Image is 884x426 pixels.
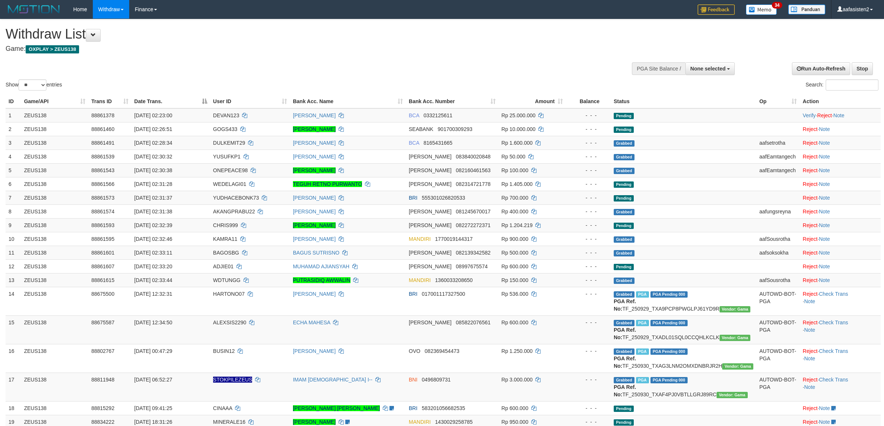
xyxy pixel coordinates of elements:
span: BAGOSBG [213,250,239,256]
td: · [800,150,881,163]
span: [PERSON_NAME] [409,263,451,269]
span: Rp 1.250.000 [502,348,533,354]
div: - - - [569,347,608,355]
span: BUSIN12 [213,348,235,354]
a: Reject [803,348,818,354]
td: · [800,136,881,150]
span: 88861543 [91,167,114,173]
a: BAGUS SUTRISNO [293,250,339,256]
a: [PERSON_NAME] [293,291,336,297]
td: 17 [6,373,21,401]
span: [DATE] 06:52:27 [134,377,172,383]
span: Grabbed [614,320,635,326]
td: 13 [6,273,21,287]
a: Note [804,355,815,361]
span: Copy 082369454473 to clipboard [425,348,459,354]
th: Amount: activate to sort column ascending [499,95,566,108]
a: Reject [803,291,818,297]
span: GOGS433 [213,126,237,132]
div: - - - [569,319,608,326]
span: WDTUNGG [213,277,241,283]
td: AUTOWD-BOT-PGA [756,315,800,344]
td: ZEUS138 [21,373,88,401]
span: Grabbed [614,140,635,147]
span: ALEXSIS2290 [213,319,247,325]
a: Verify [803,112,816,118]
img: Feedback.jpg [698,4,735,15]
a: Reject [803,181,818,187]
span: BRI [409,195,417,201]
span: [DATE] 02:33:44 [134,277,172,283]
a: [PERSON_NAME] [293,195,336,201]
span: Marked by aafsreyleap [636,348,649,355]
span: Marked by aaftrukkakada [636,291,649,298]
td: ZEUS138 [21,163,88,177]
span: [DATE] 02:30:38 [134,167,172,173]
span: AKANGPRABU22 [213,209,255,214]
td: ZEUS138 [21,315,88,344]
b: PGA Ref. No: [614,298,636,312]
td: ZEUS138 [21,287,88,315]
td: 5 [6,163,21,177]
td: TF_250930_TXAG3LNM2OMXDNBRJR2H [611,344,756,373]
span: 88861539 [91,154,114,160]
span: 88861574 [91,209,114,214]
td: 1 [6,108,21,122]
a: Reject [803,277,818,283]
td: · [800,273,881,287]
span: Rp 600.000 [502,263,528,269]
a: [PERSON_NAME] [293,209,336,214]
span: Copy 0332125611 to clipboard [424,112,453,118]
a: [PERSON_NAME] [293,222,336,228]
span: Rp 500.000 [502,250,528,256]
td: 8 [6,204,21,218]
span: Pending [614,127,634,133]
span: Rp 900.000 [502,236,528,242]
select: Showentries [19,79,46,91]
span: 34 [772,2,782,9]
span: [DATE] 12:32:31 [134,291,172,297]
td: · · [800,287,881,315]
input: Search: [826,79,878,91]
td: · [800,177,881,191]
a: Reject [803,319,818,325]
img: panduan.png [788,4,825,14]
button: None selected [685,62,735,75]
td: AUTOWD-BOT-PGA [756,373,800,401]
span: [PERSON_NAME] [409,181,451,187]
span: Rp 50.000 [502,154,526,160]
a: Note [819,222,830,228]
span: KAMRA11 [213,236,237,242]
span: [PERSON_NAME] [409,154,451,160]
div: - - - [569,112,608,119]
span: Copy 017001117327500 to clipboard [422,291,465,297]
span: Pending [614,264,634,270]
span: Grabbed [614,154,635,160]
label: Show entries [6,79,62,91]
div: - - - [569,180,608,188]
a: IMAM [DEMOGRAPHIC_DATA] I-- [293,377,372,383]
td: ZEUS138 [21,246,88,259]
span: [DATE] 02:32:39 [134,222,172,228]
a: Note [819,236,830,242]
span: Rp 150.000 [502,277,528,283]
a: PUTRASIDIQ AWWALIN [293,277,350,283]
a: [PERSON_NAME] [293,167,336,173]
td: ZEUS138 [21,259,88,273]
div: - - - [569,194,608,201]
span: BCA [409,112,419,118]
td: aafEamtangech [756,150,800,163]
td: ZEUS138 [21,344,88,373]
span: Pending [614,181,634,188]
td: ZEUS138 [21,218,88,232]
a: [PERSON_NAME] [293,154,336,160]
span: [DATE] 02:33:11 [134,250,172,256]
td: ZEUS138 [21,136,88,150]
span: 88861378 [91,112,114,118]
td: AUTOWD-BOT-PGA [756,287,800,315]
span: Grabbed [614,168,635,174]
td: 3 [6,136,21,150]
a: [PERSON_NAME] [293,126,336,132]
span: Vendor URL: https://trx31.1velocity.biz [722,363,753,370]
td: 14 [6,287,21,315]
